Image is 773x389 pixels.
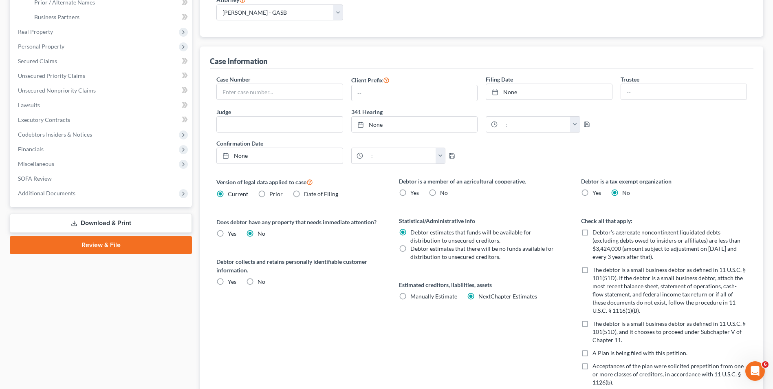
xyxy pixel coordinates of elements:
span: 6 [762,361,769,368]
input: Enter case number... [217,84,342,99]
span: Yes [592,189,601,196]
a: None [486,84,612,99]
span: Prior [269,190,283,197]
div: Case Information [210,56,267,66]
span: Miscellaneous [18,160,54,167]
label: Debtor collects and retains personally identifiable customer information. [216,257,382,274]
span: No [258,230,265,237]
input: -- : -- [363,148,436,164]
a: None [217,148,342,164]
span: Unsecured Priority Claims [18,72,85,79]
span: Yes [410,189,419,196]
input: -- : -- [498,117,570,132]
span: Debtor’s aggregate noncontingent liquidated debts (excluding debts owed to insiders or affiliates... [592,229,740,260]
label: 341 Hearing [347,108,617,116]
a: Lawsuits [11,98,192,113]
a: Unsecured Nonpriority Claims [11,83,192,98]
span: The debtor is a small business debtor as defined in 11 U.S.C. § 101(51D), and it chooses to proce... [592,320,746,343]
span: Debtor estimates that there will be no funds available for distribution to unsecured creditors. [410,245,554,260]
span: The debtor is a small business debtor as defined in 11 U.S.C. § 101(51D). If the debtor is a smal... [592,266,746,314]
iframe: Intercom live chat [745,361,765,381]
a: SOFA Review [11,171,192,186]
span: Financials [18,146,44,153]
span: A Plan is being filed with this petition. [592,349,687,356]
span: Date of Filing [304,190,338,197]
span: No [622,189,630,196]
label: Trustee [621,75,639,84]
span: Secured Claims [18,57,57,64]
input: -- [621,84,747,99]
span: No [440,189,448,196]
label: Debtor is a member of an agricultural cooperative. [399,177,565,186]
a: Executory Contracts [11,113,192,127]
label: Does debtor have any property that needs immediate attention? [216,218,382,226]
a: Secured Claims [11,54,192,69]
a: Business Partners [28,10,192,24]
span: Codebtors Insiders & Notices [18,131,92,138]
span: NextChapter Estimates [478,293,537,300]
span: Executory Contracts [18,116,70,123]
label: Check all that apply: [581,217,747,225]
label: Client Prefix [351,75,390,85]
label: Confirmation Date [212,139,482,148]
span: Yes [228,230,236,237]
a: Download & Print [10,214,192,233]
label: Judge [216,108,231,116]
label: Version of legal data applied to case [216,177,382,187]
input: -- [217,117,342,132]
label: Case Number [216,75,251,84]
span: SOFA Review [18,175,52,182]
a: Review & File [10,236,192,254]
span: Lawsuits [18,102,40,108]
label: Estimated creditors, liabilities, assets [399,281,565,289]
span: Yes [228,278,236,285]
span: Current [228,190,248,197]
label: Statistical/Administrative Info [399,217,565,225]
span: No [258,278,265,285]
input: -- [352,85,477,101]
span: Manually Estimate [410,293,457,300]
span: Additional Documents [18,190,75,197]
span: Debtor estimates that funds will be available for distribution to unsecured creditors. [410,229,531,244]
span: Personal Property [18,43,64,50]
span: Business Partners [34,13,79,20]
a: Unsecured Priority Claims [11,69,192,83]
a: None [352,117,477,132]
label: Filing Date [486,75,513,84]
span: Acceptances of the plan were solicited prepetition from one or more classes of creditors, in acco... [592,362,744,386]
span: Real Property [18,28,53,35]
span: Unsecured Nonpriority Claims [18,87,96,94]
label: Debtor is a tax exempt organization [581,177,747,186]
